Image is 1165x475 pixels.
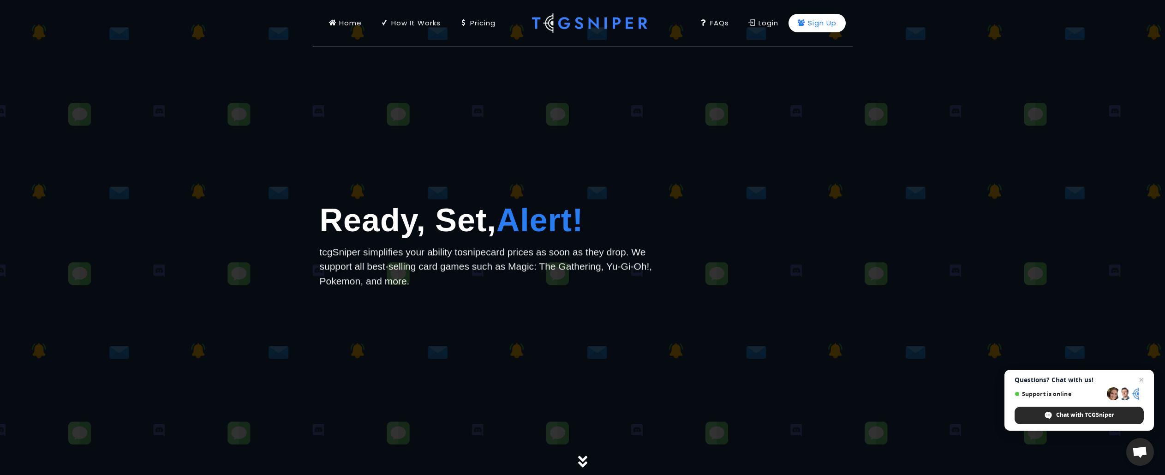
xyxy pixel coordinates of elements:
[463,247,486,257] span: snipe
[381,18,441,28] div: How It Works
[1015,391,1104,397] span: Support is online
[320,196,666,245] h1: Ready, Set,
[320,245,666,289] p: tcgSniper simplifies your ability to card prices as soon as they drop. We support all best-sellin...
[329,18,362,28] div: Home
[460,18,496,28] div: Pricing
[496,202,584,238] span: Alert!
[700,18,729,28] div: FAQs
[798,18,836,28] div: Sign Up
[748,18,778,28] div: Login
[789,14,846,32] a: Sign Up
[1015,376,1144,384] span: Questions? Chat with us!
[1015,407,1144,424] div: Chat with TCGSniper
[1136,374,1147,385] span: Close chat
[1126,438,1154,466] div: Open chat
[1056,411,1114,419] span: Chat with TCGSniper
